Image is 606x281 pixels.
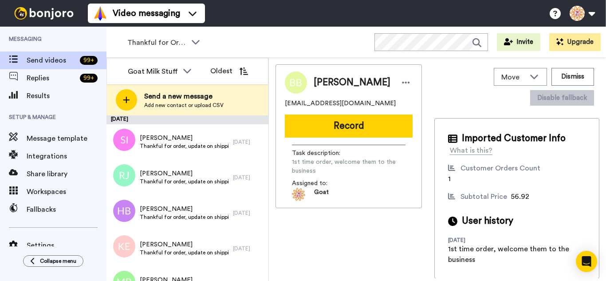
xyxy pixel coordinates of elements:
[27,55,76,66] span: Send videos
[140,205,228,214] span: [PERSON_NAME]
[140,240,228,249] span: [PERSON_NAME]
[80,56,98,65] div: 99 +
[27,186,106,197] span: Workspaces
[448,175,451,182] span: 1
[292,149,354,158] span: Task description :
[40,257,76,265] span: Collapse menu
[233,210,264,217] div: [DATE]
[450,145,492,156] div: What is this?
[128,66,178,77] div: Goat Milk Stuff
[448,237,506,244] div: [DATE]
[285,71,307,94] img: Image of Brenda Borntreger
[140,134,228,142] span: [PERSON_NAME]
[497,33,540,51] button: Invite
[233,139,264,146] div: [DATE]
[27,151,106,162] span: Integrations
[93,6,107,20] img: vm-color.svg
[27,133,106,144] span: Message template
[140,178,228,185] span: Thankful for order, update on shipping.
[462,132,566,145] span: Imported Customer Info
[127,37,187,48] span: Thankful for Orders
[292,188,305,201] img: 5d2957c9-16f3-4727-b4cc-986dc77f13ee-1569252105.jpg
[501,72,525,83] span: Move
[576,251,597,272] div: Open Intercom Messenger
[292,179,354,188] span: Assigned to:
[11,7,77,20] img: bj-logo-header-white.svg
[460,191,507,202] div: Subtotal Price
[314,188,329,201] span: Goat
[233,174,264,181] div: [DATE]
[204,62,255,80] button: Oldest
[140,169,228,178] span: [PERSON_NAME]
[140,249,228,256] span: Thankful for order, update on shipping.
[285,115,413,138] button: Record
[113,129,135,151] img: si.png
[113,7,180,20] span: Video messaging
[27,204,106,215] span: Fallbacks
[27,91,106,101] span: Results
[314,76,390,89] span: [PERSON_NAME]
[551,68,594,86] button: Dismiss
[530,90,594,106] button: Disable fallback
[106,115,268,124] div: [DATE]
[292,158,405,175] span: 1st time order, welcome them to the business
[23,255,83,267] button: Collapse menu
[27,169,106,179] span: Share library
[113,164,135,186] img: rj.png
[448,244,586,265] div: 1st time order, welcome them to the business
[144,102,224,109] span: Add new contact or upload CSV
[27,73,76,83] span: Replies
[460,163,540,174] div: Customer Orders Count
[80,74,98,83] div: 99 +
[113,200,135,222] img: hb.png
[285,99,396,108] span: [EMAIL_ADDRESS][DOMAIN_NAME]
[511,193,529,200] span: 56.92
[549,33,601,51] button: Upgrade
[113,235,135,257] img: ke.png
[462,214,513,228] span: User history
[27,240,106,251] span: Settings
[233,245,264,252] div: [DATE]
[144,91,224,102] span: Send a new message
[140,214,228,221] span: Thankful for order, update on shipping.
[140,142,228,150] span: Thankful for order, update on shipping.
